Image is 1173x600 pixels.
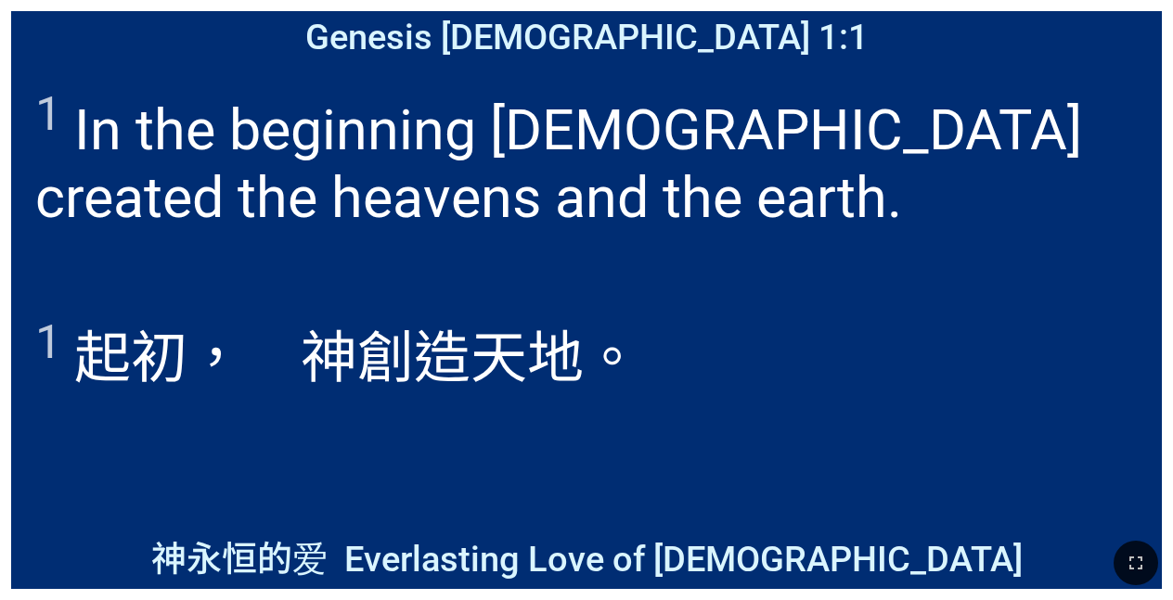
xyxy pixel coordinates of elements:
sup: 1 [35,86,62,141]
span: Genesis [DEMOGRAPHIC_DATA] 1:1 [305,17,869,57]
wh1254: 天 [470,325,640,391]
wh776: 。 [584,325,640,391]
wh8064: 地 [527,325,640,391]
sup: 1 [35,314,62,369]
wh7225: ， 神 [187,325,640,391]
span: 起初 [35,312,640,394]
wh430: 創造 [357,325,640,391]
span: In the beginning [DEMOGRAPHIC_DATA] created the heavens and the earth. [35,86,1138,230]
